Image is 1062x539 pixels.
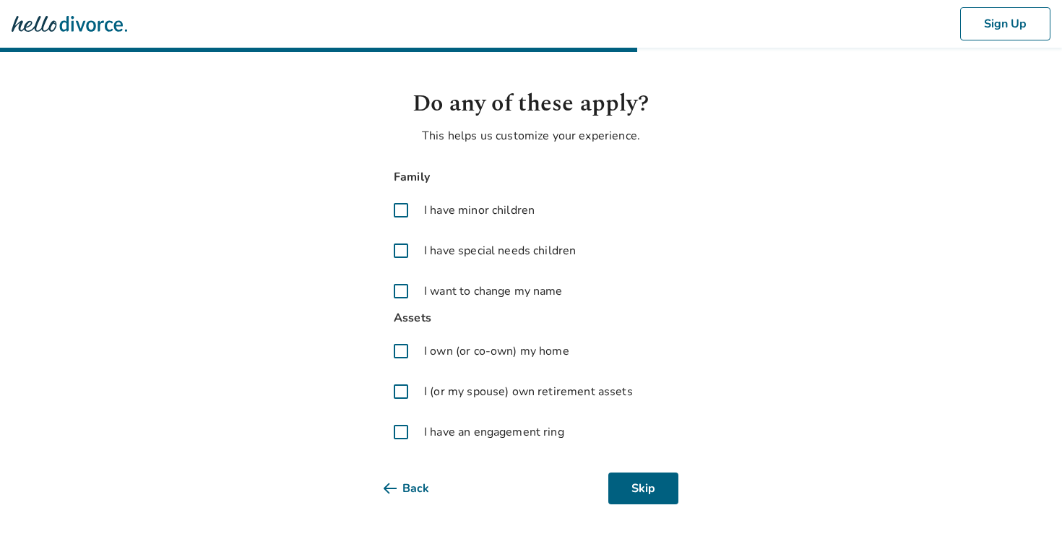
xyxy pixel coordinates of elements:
button: Sign Up [960,7,1050,40]
span: I have minor children [424,202,535,219]
span: I (or my spouse) own retirement assets [424,383,633,400]
p: This helps us customize your experience. [384,127,678,145]
img: Hello Divorce Logo [12,9,127,38]
span: I want to change my name [424,283,563,300]
iframe: Chat Widget [990,470,1062,539]
span: I have an engagement ring [424,423,564,441]
span: Assets [384,309,678,328]
span: I own (or co-own) my home [424,342,569,360]
span: Family [384,168,678,187]
button: Skip [608,473,678,504]
h1: Do any of these apply? [384,87,678,121]
span: I have special needs children [424,242,576,259]
button: Back [384,473,452,504]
